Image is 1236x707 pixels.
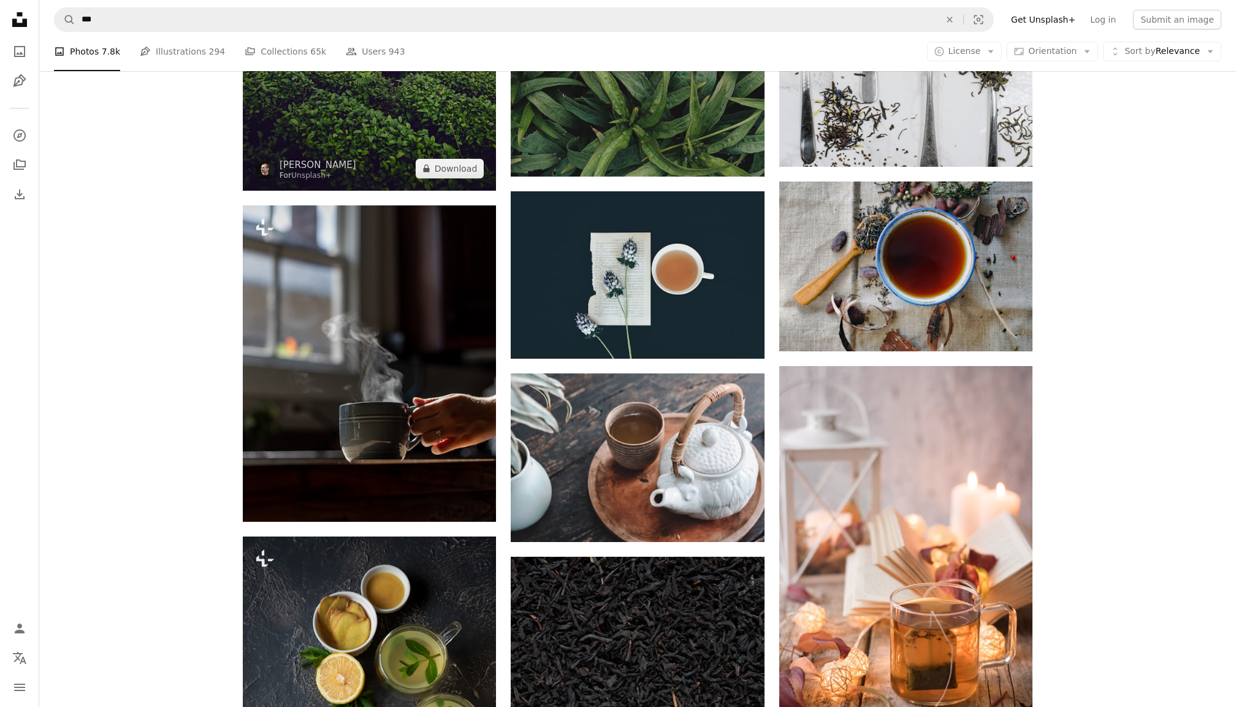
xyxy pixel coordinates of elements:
[1103,42,1221,61] button: Sort byRelevance
[280,159,356,171] a: [PERSON_NAME]
[1004,10,1083,29] a: Get Unsplash+
[7,646,32,670] button: Language
[1007,42,1098,61] button: Orientation
[55,8,75,31] button: Search Unsplash
[511,452,764,463] a: white and brown ceramic teapot on wooden tray
[511,269,764,280] a: white ceramic tea cup beside white flowers
[7,39,32,64] a: Photos
[964,8,993,31] button: Visual search
[779,551,1032,562] a: clear glass mug with brown liquid inside
[243,358,496,369] a: a person holding a cup with steam coming out of it
[209,45,226,58] span: 294
[7,153,32,177] a: Collections
[255,160,275,180] img: Go to Joshua Earle's profile
[7,7,32,34] a: Home — Unsplash
[310,45,326,58] span: 65k
[511,636,764,647] a: black burnt matchsticks closeup photography
[7,69,32,93] a: Illustrations
[140,32,225,71] a: Illustrations 294
[1124,46,1155,56] span: Sort by
[511,373,764,542] img: white and brown ceramic teapot on wooden tray
[7,182,32,207] a: Download History
[7,123,32,148] a: Explore
[7,675,32,700] button: Menu
[346,32,405,71] a: Users 943
[291,171,332,180] a: Unsplash+
[511,191,764,359] img: white ceramic tea cup beside white flowers
[1124,45,1200,58] span: Relevance
[54,7,994,32] form: Find visuals sitewide
[416,159,484,178] button: Download
[280,171,356,181] div: For
[1133,10,1221,29] button: Submit an image
[936,8,963,31] button: Clear
[1083,10,1123,29] a: Log in
[927,42,1002,61] button: License
[779,261,1032,272] a: white and brown ceramic mug
[779,182,1032,351] img: white and brown ceramic mug
[1028,46,1077,56] span: Orientation
[389,45,405,58] span: 943
[245,32,326,71] a: Collections 65k
[243,205,496,522] img: a person holding a cup with steam coming out of it
[948,46,981,56] span: License
[7,616,32,641] a: Log in / Sign up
